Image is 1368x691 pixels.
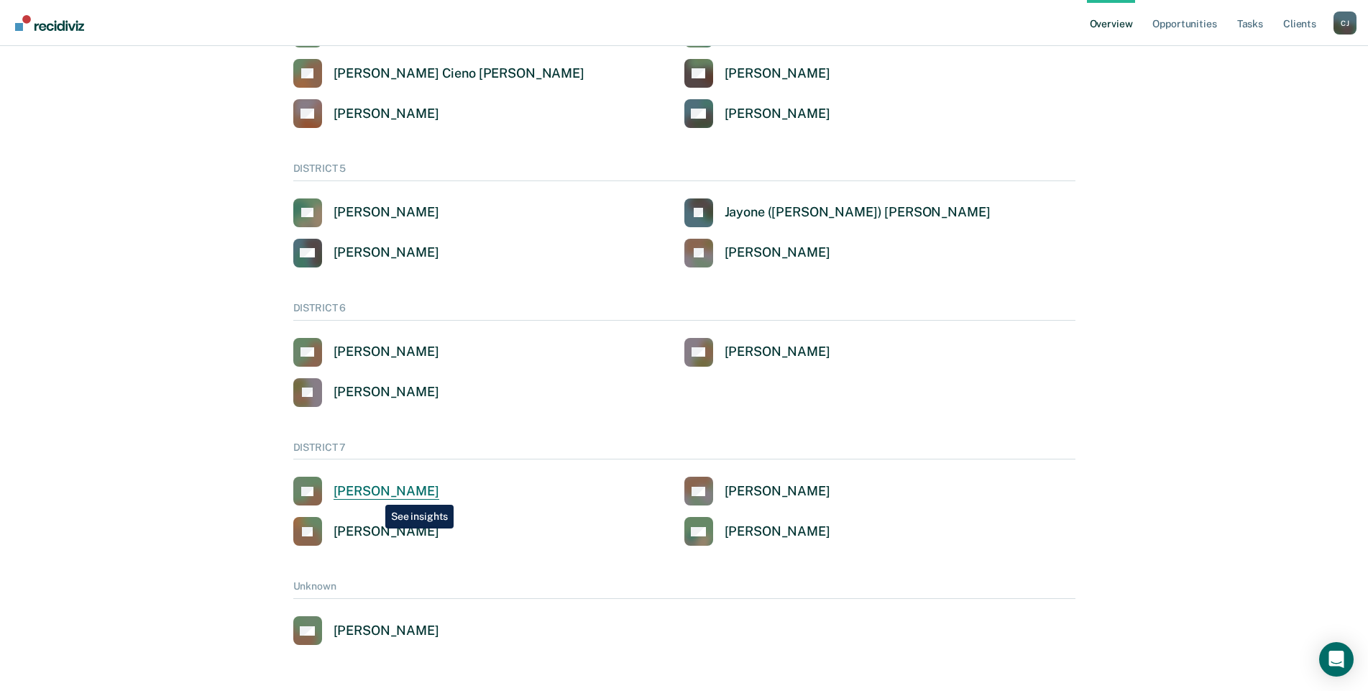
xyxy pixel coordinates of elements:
[725,65,830,82] div: [PERSON_NAME]
[684,198,991,227] a: Jayone ([PERSON_NAME]) [PERSON_NAME]
[293,441,1075,460] div: DISTRICT 7
[684,338,830,367] a: [PERSON_NAME]
[334,344,439,360] div: [PERSON_NAME]
[725,523,830,540] div: [PERSON_NAME]
[684,239,830,267] a: [PERSON_NAME]
[293,517,439,546] a: [PERSON_NAME]
[334,623,439,639] div: [PERSON_NAME]
[334,106,439,122] div: [PERSON_NAME]
[725,244,830,261] div: [PERSON_NAME]
[15,15,84,31] img: Recidiviz
[293,99,439,128] a: [PERSON_NAME]
[684,59,830,88] a: [PERSON_NAME]
[293,378,439,407] a: [PERSON_NAME]
[684,99,830,128] a: [PERSON_NAME]
[725,204,991,221] div: Jayone ([PERSON_NAME]) [PERSON_NAME]
[293,302,1075,321] div: DISTRICT 6
[725,483,830,500] div: [PERSON_NAME]
[334,483,439,500] div: [PERSON_NAME]
[293,59,584,88] a: [PERSON_NAME] Cieno [PERSON_NAME]
[293,338,439,367] a: [PERSON_NAME]
[684,517,830,546] a: [PERSON_NAME]
[293,198,439,227] a: [PERSON_NAME]
[334,384,439,401] div: [PERSON_NAME]
[334,523,439,540] div: [PERSON_NAME]
[1333,12,1356,35] div: C J
[293,616,439,645] a: [PERSON_NAME]
[684,477,830,505] a: [PERSON_NAME]
[334,65,584,82] div: [PERSON_NAME] Cieno [PERSON_NAME]
[334,244,439,261] div: [PERSON_NAME]
[293,580,1075,599] div: Unknown
[293,477,439,505] a: [PERSON_NAME]
[1319,642,1354,677] div: Open Intercom Messenger
[293,239,439,267] a: [PERSON_NAME]
[725,106,830,122] div: [PERSON_NAME]
[334,204,439,221] div: [PERSON_NAME]
[725,344,830,360] div: [PERSON_NAME]
[1333,12,1356,35] button: Profile dropdown button
[293,163,1075,181] div: DISTRICT 5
